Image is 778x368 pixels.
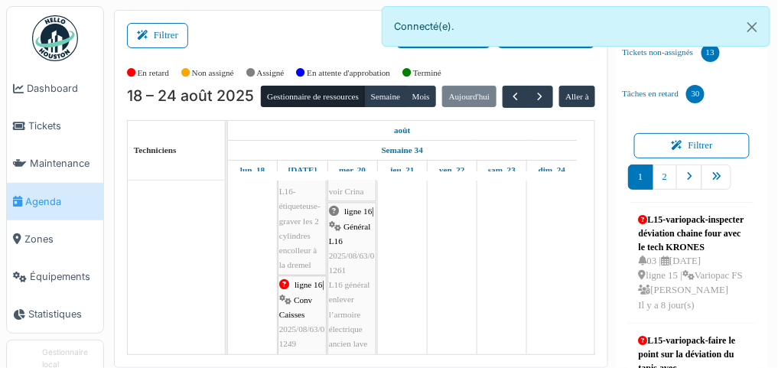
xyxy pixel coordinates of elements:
button: Filtrer [634,133,750,158]
a: 22 août 2025 [435,161,469,180]
a: 24 août 2025 [535,161,569,180]
a: L15-variopack-inspecter déviation chaine four avec le tech KRONES 03 |[DATE] ligne 15 |Variopac F... [634,209,750,317]
button: Mois [406,86,437,107]
span: Zones [24,232,97,246]
span: ligne 16 [295,281,322,290]
label: Assigné [257,67,285,80]
span: 2025/08/63/01261 [329,252,375,275]
a: Agenda [7,183,103,220]
a: Statistiques [7,295,103,333]
a: 19 août 2025 [285,161,321,180]
div: Connecté(e). [382,6,771,47]
a: 20 août 2025 [335,161,369,180]
a: Maintenance [7,145,103,182]
a: Équipements [7,258,103,295]
a: Zones [7,220,103,258]
span: ligne 16 [344,207,372,217]
nav: pager [628,164,756,202]
a: 2 [653,164,677,190]
div: | [279,112,325,273]
a: 1 [628,164,653,190]
span: 2025/08/63/01249 [279,325,325,349]
a: Tâches en retard [616,73,711,115]
span: Agenda [25,194,97,209]
button: Précédent [503,86,528,108]
label: En attente d'approbation [307,67,390,80]
button: Aujourd'hui [442,86,496,107]
button: Filtrer [127,23,188,48]
div: L15-variopack-inspecter déviation chaine four avec le tech KRONES [638,213,746,254]
button: Close [735,7,770,47]
button: Suivant [527,86,552,108]
div: 03 | [DATE] ligne 15 | Variopac FS [PERSON_NAME] Il y a 8 jour(s) [638,254,746,313]
span: Dashboard [27,81,97,96]
span: Équipements [30,269,97,284]
a: Tickets [7,107,103,145]
a: Dashboard [7,70,103,107]
span: Conv Caisses [279,296,312,320]
div: 30 [686,85,705,103]
span: Général L16 [329,223,371,246]
button: Aller à [559,86,595,107]
span: L16-étiqueteuse-graver les 2 cylindres encolleur à la dremel [279,187,321,270]
a: 21 août 2025 [386,161,418,180]
a: 18 août 2025 [236,161,269,180]
h2: 18 – 24 août 2025 [127,87,254,106]
img: Badge_color-CXgf-gQk.svg [32,15,78,61]
div: 13 [702,44,720,62]
label: Non assigné [192,67,234,80]
span: Techniciens [134,145,177,155]
label: En retard [138,67,169,80]
a: Tickets non-assignés [616,32,725,73]
label: Terminé [413,67,441,80]
span: Statistiques [28,307,97,321]
a: 23 août 2025 [484,161,519,180]
span: Maintenance [30,156,97,171]
button: Gestionnaire de ressources [261,86,365,107]
div: | [329,205,375,366]
span: L16 général enlever l’armoire électrique ancien lave vaisselle [329,281,370,363]
span: Tickets [28,119,97,133]
a: Semaine 34 [378,141,427,160]
a: 18 août 2025 [390,121,414,140]
button: Semaine [364,86,406,107]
